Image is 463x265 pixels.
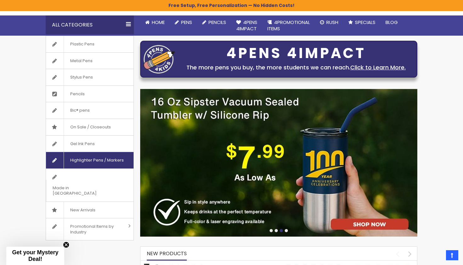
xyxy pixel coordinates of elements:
span: Stylus Pens [64,69,99,85]
span: Pencils [209,19,226,26]
a: Metal Pens [46,53,134,69]
a: Pens [170,15,197,29]
a: Stylus Pens [46,69,134,85]
span: Highlighter Pens / Markers [64,152,130,168]
span: 4PROMOTIONAL ITEMS [267,19,310,32]
a: Pencils [197,15,231,29]
a: 4Pens4impact [231,15,262,36]
a: Top [446,250,458,260]
div: Get your Mystery Deal!Close teaser [6,247,64,265]
span: Metal Pens [64,53,99,69]
a: Made in [GEOGRAPHIC_DATA] [46,169,134,202]
span: Gel Ink Pens [64,136,101,152]
a: Plastic Pens [46,36,134,52]
span: Bic® pens [64,102,96,119]
a: Specials [343,15,380,29]
span: Made in [GEOGRAPHIC_DATA] [46,180,118,202]
span: Rush [326,19,338,26]
span: Plastic Pens [64,36,101,52]
span: Pens [181,19,192,26]
span: Specials [355,19,375,26]
span: New Products [147,250,187,257]
img: /16-oz-the-sipster-vacuum-sealed-tumbler-with-silicone-rip.html [140,89,417,237]
a: Home [140,15,170,29]
span: Pencils [64,86,91,102]
div: 4PENS 4IMPACT [178,47,414,60]
a: Blog [380,15,403,29]
button: Close teaser [63,242,69,248]
img: four_pen_logo.png [144,45,175,74]
a: Pencils [46,86,134,102]
span: New Arrivals [64,202,102,218]
span: Home [152,19,165,26]
a: Bic® pens [46,102,134,119]
a: Gel Ink Pens [46,136,134,152]
a: Promotional Items by Industry [46,218,134,240]
span: Promotional Items by Industry [64,218,126,240]
span: On Sale / Closeouts [64,119,117,135]
div: The more pens you buy, the more students we can reach. [178,63,414,72]
a: Rush [315,15,343,29]
div: next [404,248,415,259]
span: 4Pens 4impact [236,19,257,32]
span: Get your Mystery Deal! [12,249,58,262]
a: Highlighter Pens / Markers [46,152,134,168]
a: 4PROMOTIONALITEMS [262,15,315,36]
a: On Sale / Closeouts [46,119,134,135]
div: prev [392,248,403,259]
div: All Categories [46,15,134,34]
a: New Arrivals [46,202,134,218]
span: Blog [386,19,398,26]
a: Click to Learn More. [350,63,406,71]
